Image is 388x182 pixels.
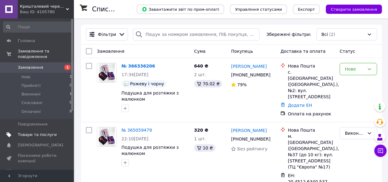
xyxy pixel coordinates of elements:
[329,32,335,37] span: (2)
[18,48,74,60] span: Замовлення та повідомлення
[137,5,224,14] button: Завантажити звіт по пром-оплаті
[340,49,355,54] span: Статус
[18,65,43,70] span: Замовлення
[288,111,335,117] div: Оплата на рахунок
[21,100,42,106] span: Скасовані
[21,74,30,80] span: Нові
[194,72,206,77] span: 2 шт.
[374,145,386,157] button: Чат з покупцем
[231,127,267,134] a: [PERSON_NAME]
[331,7,377,12] span: Створити замовлення
[121,72,148,77] span: 17:34[DATE]
[18,142,63,148] span: [DEMOGRAPHIC_DATA]
[237,146,267,151] span: Без рейтингу
[121,145,179,156] a: Подушка для розтяжки з малюнком
[288,127,335,133] div: Нова Пошта
[21,109,41,114] span: Оплачені
[194,128,208,133] span: 320 ₴
[230,71,271,79] div: [PHONE_NUMBER]
[121,128,152,133] a: № 365059479
[18,122,48,127] span: Повідомлення
[194,49,206,54] span: Cума
[133,28,259,41] input: Пошук за номером замовлення, ПІБ покупця, номером телефону, Email, номером накладної
[320,6,382,11] a: Створити замовлення
[92,6,154,13] h1: Список замовлень
[293,5,320,14] button: Експорт
[18,153,57,164] span: Показники роботи компанії
[326,5,382,14] button: Створити замовлення
[64,65,71,70] span: 1
[230,135,271,143] div: [PHONE_NUMBER]
[97,49,124,54] span: Замовлення
[194,64,208,68] span: 640 ₴
[98,31,116,37] span: Фільтри
[194,80,222,87] div: 70.02 ₴
[121,64,155,68] a: № 366336206
[345,130,364,137] div: Виконано
[70,91,72,97] span: 1
[3,21,72,33] input: Пошук
[288,69,335,100] div: с. [GEOGRAPHIC_DATA] ([GEOGRAPHIC_DATA].), №2: вул. [STREET_ADDRESS]
[21,91,40,97] span: Виконані
[231,63,267,69] a: [PERSON_NAME]
[288,133,335,170] div: м. [GEOGRAPHIC_DATA] ([GEOGRAPHIC_DATA].), №37 (до 10 кг): вул. [STREET_ADDRESS] (ТЦ "Європа" №17)
[231,49,253,54] span: Покупець
[235,7,282,12] span: Управління статусами
[142,6,219,12] span: Завантажити звіт по пром-оплаті
[70,83,72,88] span: 0
[21,83,40,88] span: Прийняті
[20,4,66,9] span: Кришталевий черевичок
[18,132,57,137] span: Товари та послуги
[266,31,311,37] span: Збережені фільтри:
[124,81,129,86] img: :speech_balloon:
[99,127,115,146] img: Фото товару
[97,127,117,147] a: Фото товару
[345,66,364,72] div: Нове
[130,81,164,86] span: Рожеву і чорну
[280,49,325,54] span: Доставка та оплата
[121,136,148,141] span: 22:10[DATE]
[18,169,34,175] span: Відгуки
[237,82,247,87] span: 79%
[70,100,72,106] span: 0
[20,9,74,15] div: Ваш ID: 4105780
[99,63,115,82] img: Фото товару
[194,144,215,152] div: 10 ₴
[70,109,72,114] span: 0
[97,63,117,83] a: Фото товару
[70,74,72,80] span: 1
[288,103,312,108] a: Додати ЕН
[121,91,179,102] a: Подушка для розтяжки з малюнком
[230,5,287,14] button: Управління статусами
[288,63,335,69] div: Нова Пошта
[18,38,35,44] span: Головна
[321,31,328,37] span: Всі
[194,136,206,141] span: 1 шт.
[298,7,315,12] span: Експорт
